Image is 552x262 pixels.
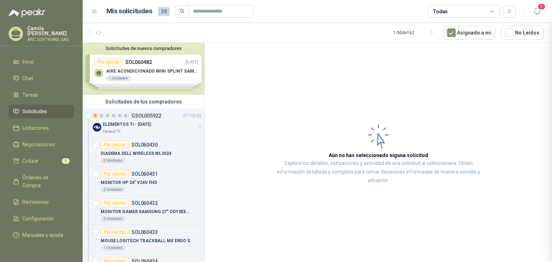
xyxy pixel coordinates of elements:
a: Tareas [9,88,74,102]
a: Configuración [9,212,74,225]
a: Licitaciones [9,121,74,135]
div: Todas [433,8,448,15]
a: Inicio [9,55,74,69]
a: Remisiones [9,195,74,209]
span: search [180,9,185,14]
img: Logo peakr [9,9,45,17]
span: 39 [158,7,170,16]
span: Inicio [22,58,34,66]
p: Camila [PERSON_NAME] [27,26,74,36]
span: Remisiones [22,198,49,206]
span: 2 [538,3,546,10]
span: Negociaciones [22,141,55,148]
span: Manuales y ayuda [22,231,63,239]
span: Solicitudes [22,107,47,115]
a: Manuales y ayuda [9,228,74,242]
span: Órdenes de Compra [22,174,67,189]
button: 2 [530,5,543,18]
span: Chat [22,74,33,82]
a: Solicitudes [9,105,74,118]
span: Tareas [22,91,38,99]
span: Configuración [22,215,54,222]
a: Cotizar1 [9,154,74,168]
a: Órdenes de Compra [9,171,74,192]
a: Negociaciones [9,138,74,151]
a: Chat [9,72,74,85]
span: Cotizar [22,157,39,165]
h1: Mis solicitudes [106,6,152,17]
span: 1 [62,158,70,164]
p: ARC SOFTWARE SAS [27,37,74,42]
span: Licitaciones [22,124,49,132]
